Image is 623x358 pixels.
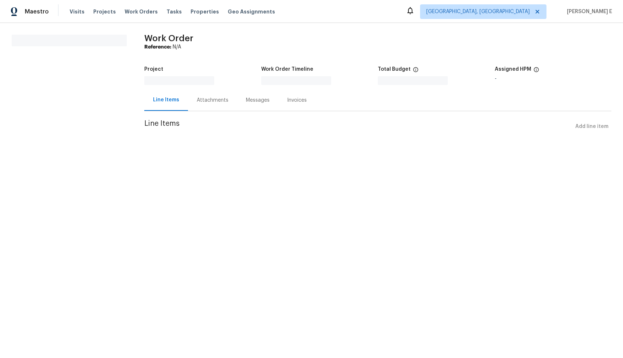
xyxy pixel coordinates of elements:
[125,8,158,15] span: Work Orders
[70,8,85,15] span: Visits
[197,97,228,104] div: Attachments
[166,9,182,14] span: Tasks
[25,8,49,15] span: Maestro
[144,43,611,51] div: N/A
[153,96,179,104] div: Line Items
[93,8,116,15] span: Projects
[144,44,171,50] b: Reference:
[533,67,539,76] span: The hpm assigned to this work order.
[246,97,270,104] div: Messages
[413,67,419,76] span: The total cost of line items that have been proposed by Opendoor. This sum includes line items th...
[191,8,219,15] span: Properties
[495,67,531,72] h5: Assigned HPM
[287,97,307,104] div: Invoices
[144,34,193,43] span: Work Order
[378,67,411,72] h5: Total Budget
[261,67,313,72] h5: Work Order Timeline
[144,120,572,133] span: Line Items
[426,8,530,15] span: [GEOGRAPHIC_DATA], [GEOGRAPHIC_DATA]
[495,76,612,81] div: -
[144,67,163,72] h5: Project
[564,8,612,15] span: [PERSON_NAME] E
[228,8,275,15] span: Geo Assignments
